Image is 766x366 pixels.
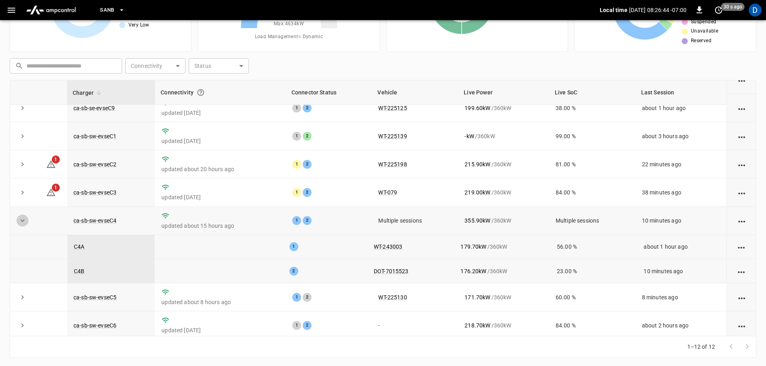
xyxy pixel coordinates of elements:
[52,184,60,192] span: 1
[286,80,372,105] th: Connector Status
[378,105,407,111] a: WT-225125
[691,18,717,26] span: Suspended
[274,20,304,28] span: Max. 4634 kW
[464,104,543,112] div: / 360 kW
[687,343,715,351] p: 1–12 of 12
[292,188,301,197] div: 1
[74,243,84,250] a: C4A
[737,217,747,225] div: action cell options
[73,88,104,98] span: Charger
[303,216,312,225] div: 2
[16,186,29,198] button: expand row
[737,321,747,329] div: action cell options
[372,80,458,105] th: Vehicle
[464,160,543,168] div: / 360 kW
[712,4,725,16] button: set refresh interval
[736,243,746,251] div: action cell options
[372,207,458,235] td: Multiple sessions
[464,321,543,329] div: / 360 kW
[549,122,636,150] td: 99.00 %
[161,326,279,334] p: updated [DATE]
[378,161,407,168] a: WT-225198
[374,268,409,274] a: DOT-7015523
[52,155,60,164] span: 1
[161,137,279,145] p: updated [DATE]
[73,294,116,301] a: ca-sb-sw-evseC5
[161,222,279,230] p: updated about 15 hours ago
[600,6,627,14] p: Local time
[460,243,544,251] div: / 360 kW
[16,291,29,303] button: expand row
[549,80,636,105] th: Live SoC
[16,158,29,170] button: expand row
[549,150,636,178] td: 81.00 %
[16,130,29,142] button: expand row
[464,217,490,225] p: 355.90 kW
[161,109,279,117] p: updated [DATE]
[303,132,312,141] div: 2
[460,267,486,275] p: 176.20 kW
[374,243,402,250] a: WT-243003
[303,293,312,302] div: 2
[292,293,301,302] div: 1
[629,6,687,14] p: [DATE] 08:26:44 -07:00
[464,188,543,196] div: / 360 kW
[23,2,79,18] img: ampcontrol.io logo
[73,322,116,329] a: ca-sb-sw-evseC6
[636,94,727,122] td: about 1 hour ago
[372,311,458,339] td: -
[73,133,116,139] a: ca-sb-sw-evseC1
[464,132,543,140] div: / 360 kW
[378,189,397,196] a: WT-079
[292,104,301,112] div: 1
[292,216,301,225] div: 1
[289,267,298,276] div: 2
[464,104,490,112] p: 199.60 kW
[549,94,636,122] td: 38.00 %
[721,3,745,11] span: 30 s ago
[464,293,490,301] p: 171.70 kW
[97,2,128,18] button: SanB
[636,80,727,105] th: Last Session
[378,294,407,301] a: WT-225130
[74,268,84,274] a: C4B
[464,132,474,140] p: - kW
[464,293,543,301] div: / 360 kW
[636,150,727,178] td: 22 minutes ago
[161,298,279,306] p: updated about 8 hours ago
[292,321,301,330] div: 1
[691,37,711,45] span: Reserved
[737,160,747,168] div: action cell options
[100,6,114,15] span: SanB
[303,188,312,197] div: 2
[637,259,726,283] td: 10 minutes ago
[460,267,544,275] div: / 360 kW
[464,321,490,329] p: 218.70 kW
[749,4,762,16] div: profile-icon
[636,283,727,311] td: 8 minutes ago
[378,133,407,139] a: WT-225139
[637,235,726,259] td: about 1 hour ago
[737,132,747,140] div: action cell options
[16,319,29,331] button: expand row
[161,193,279,201] p: updated [DATE]
[549,311,636,339] td: 84.00 %
[736,267,746,275] div: action cell options
[46,161,56,167] a: 1
[303,160,312,169] div: 2
[303,321,312,330] div: 2
[161,85,280,100] div: Connectivity
[737,293,747,301] div: action cell options
[737,76,747,84] div: action cell options
[289,242,298,251] div: 1
[73,161,116,168] a: ca-sb-sw-evseC2
[458,80,549,105] th: Live Power
[73,105,115,111] a: ca-sb-se-evseC9
[46,189,56,195] a: 1
[636,311,727,339] td: about 2 hours ago
[691,27,718,35] span: Unavailable
[73,217,116,224] a: ca-sb-sw-evseC4
[16,102,29,114] button: expand row
[550,235,637,259] td: 56.00 %
[161,165,279,173] p: updated about 20 hours ago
